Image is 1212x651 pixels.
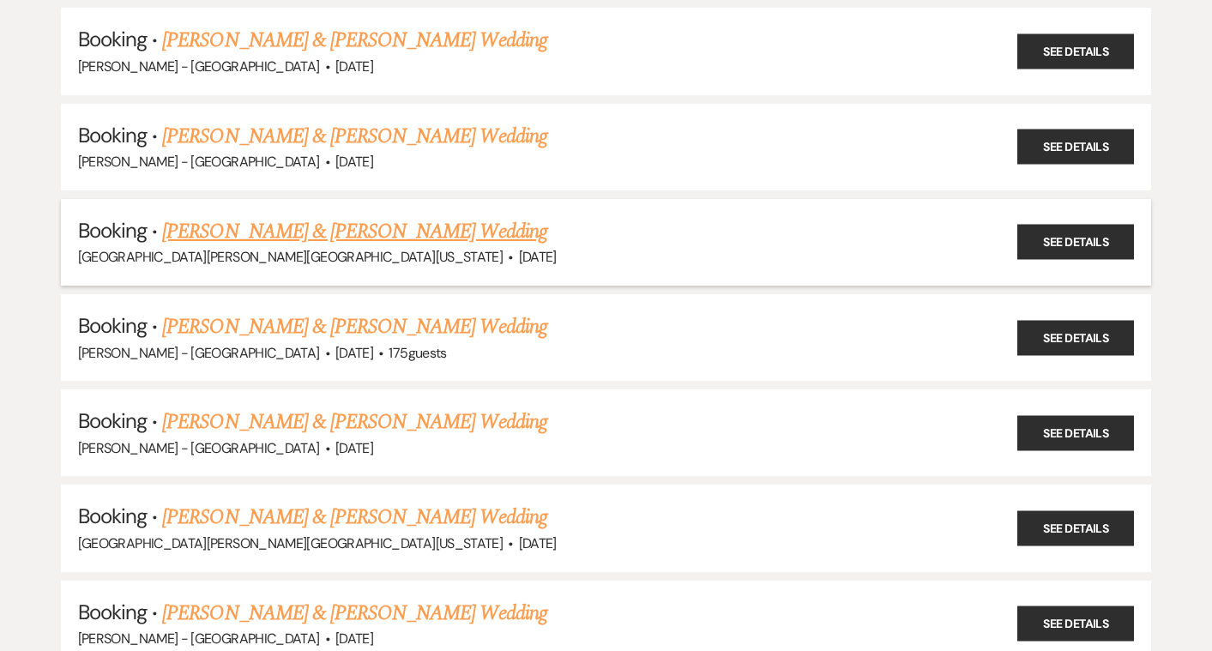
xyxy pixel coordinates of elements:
[78,217,147,244] span: Booking
[78,57,320,75] span: [PERSON_NAME] - [GEOGRAPHIC_DATA]
[1017,415,1134,450] a: See Details
[162,121,546,152] a: [PERSON_NAME] & [PERSON_NAME] Wedding
[78,248,503,266] span: [GEOGRAPHIC_DATA][PERSON_NAME][GEOGRAPHIC_DATA][US_STATE]
[519,534,557,552] span: [DATE]
[78,439,320,457] span: [PERSON_NAME] - [GEOGRAPHIC_DATA]
[78,26,147,52] span: Booking
[78,534,503,552] span: [GEOGRAPHIC_DATA][PERSON_NAME][GEOGRAPHIC_DATA][US_STATE]
[162,216,546,247] a: [PERSON_NAME] & [PERSON_NAME] Wedding
[162,502,546,533] a: [PERSON_NAME] & [PERSON_NAME] Wedding
[162,311,546,342] a: [PERSON_NAME] & [PERSON_NAME] Wedding
[519,248,557,266] span: [DATE]
[1017,225,1134,260] a: See Details
[1017,606,1134,642] a: See Details
[78,599,147,625] span: Booking
[335,630,373,648] span: [DATE]
[78,153,320,171] span: [PERSON_NAME] - [GEOGRAPHIC_DATA]
[1017,511,1134,546] a: See Details
[335,439,373,457] span: [DATE]
[1017,34,1134,69] a: See Details
[335,57,373,75] span: [DATE]
[162,407,546,437] a: [PERSON_NAME] & [PERSON_NAME] Wedding
[1017,130,1134,165] a: See Details
[162,25,546,56] a: [PERSON_NAME] & [PERSON_NAME] Wedding
[78,630,320,648] span: [PERSON_NAME] - [GEOGRAPHIC_DATA]
[78,344,320,362] span: [PERSON_NAME] - [GEOGRAPHIC_DATA]
[78,407,147,434] span: Booking
[78,122,147,148] span: Booking
[78,503,147,529] span: Booking
[162,598,546,629] a: [PERSON_NAME] & [PERSON_NAME] Wedding
[1017,320,1134,355] a: See Details
[389,344,446,362] span: 175 guests
[335,344,373,362] span: [DATE]
[335,153,373,171] span: [DATE]
[78,312,147,339] span: Booking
